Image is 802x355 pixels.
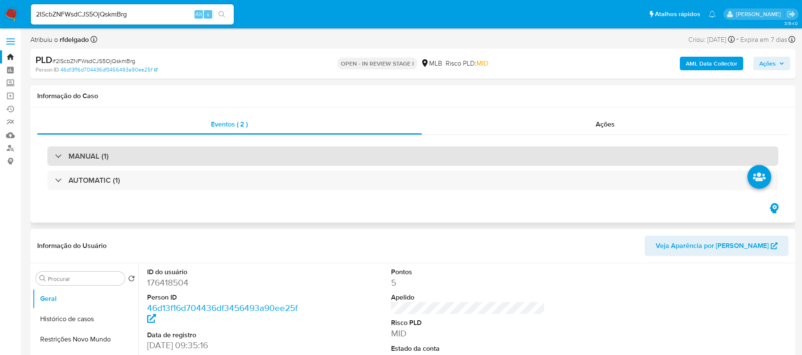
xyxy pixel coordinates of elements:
button: Ações [753,57,790,70]
b: PLD [36,53,52,66]
input: Pesquise usuários ou casos... [31,9,234,20]
button: Retornar ao pedido padrão [128,275,135,284]
dd: 5 [391,277,545,289]
span: Ações [596,119,615,129]
dt: Data de registro [147,330,301,340]
dt: Estado da conta [391,344,545,353]
button: Histórico de casos [33,309,138,329]
span: Ações [759,57,776,70]
h3: AUTOMATIC (1) [68,176,120,185]
button: Geral [33,289,138,309]
a: Notificações [709,11,716,18]
span: MID [476,58,488,68]
h1: Informação do Caso [37,92,788,100]
dd: MID [391,327,545,339]
a: Sair [787,10,796,19]
dd: 176418504 [147,277,301,289]
span: Risco PLD: [446,59,488,68]
div: MANUAL (1) [47,146,778,166]
span: - [736,34,739,45]
h1: Informação do Usuário [37,242,107,250]
dt: Risco PLD [391,318,545,327]
span: Expira em 7 dias [740,35,787,44]
span: Eventos ( 2 ) [211,119,248,129]
button: Procurar [39,275,46,282]
div: MLB [421,59,442,68]
button: AML Data Collector [680,57,743,70]
span: # 2IScbZNFWsdCJS5OjQskmBrg [52,57,135,65]
b: AML Data Collector [686,57,737,70]
a: 46d13f16d704436df3456493a90ee25f [60,66,158,74]
span: Atalhos rápidos [655,10,700,19]
h3: MANUAL (1) [68,151,109,161]
span: Atribuiu o [30,35,89,44]
dt: Pontos [391,267,545,277]
span: Alt [195,10,202,18]
b: rfdelgado [58,35,89,44]
dt: Apelido [391,293,545,302]
button: Veja Aparência por [PERSON_NAME] [645,236,788,256]
p: OPEN - IN REVIEW STAGE I [337,58,417,69]
span: s [207,10,209,18]
button: search-icon [213,8,230,20]
b: Person ID [36,66,59,74]
p: renata.fdelgado@mercadopago.com.br [736,10,784,18]
dt: Person ID [147,293,301,302]
div: AUTOMATIC (1) [47,171,778,190]
span: Veja Aparência por [PERSON_NAME] [656,236,769,256]
button: Restrições Novo Mundo [33,329,138,349]
input: Procurar [48,275,121,283]
a: 46d13f16d704436df3456493a90ee25f [147,302,298,326]
dt: ID do usuário [147,267,301,277]
dd: [DATE] 09:35:16 [147,339,301,351]
div: Criou: [DATE] [688,34,735,45]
